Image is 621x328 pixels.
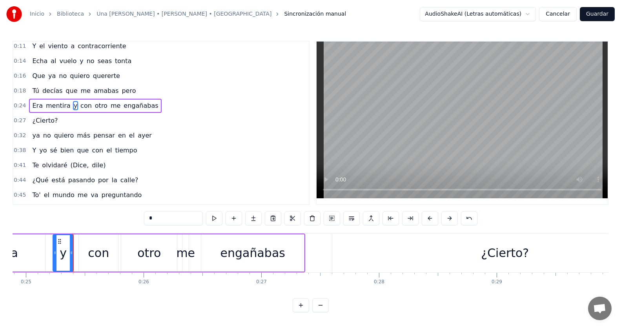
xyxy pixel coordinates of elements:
span: mentira [45,101,71,110]
span: que [65,86,78,95]
span: (Dice, [70,161,90,170]
span: quiero [53,131,75,140]
span: 0:45 [14,191,26,199]
span: a [70,42,76,51]
span: pasando [67,176,96,185]
span: 0:11 [14,42,26,50]
span: 0:14 [14,57,26,65]
span: ya [31,131,40,140]
span: engañabas [123,101,159,110]
div: 0:25 [21,279,31,285]
div: ¿Cierto? [481,244,529,262]
span: pero [121,86,137,95]
span: el [38,42,46,51]
a: Biblioteca [57,10,84,18]
span: 0:16 [14,72,26,80]
span: ¿Cierto? [31,116,58,125]
span: por [97,176,109,185]
span: no [86,56,95,65]
span: me [80,86,91,95]
span: tonta [114,56,132,65]
span: To' [31,190,41,199]
span: me [110,101,121,110]
span: no [42,131,52,140]
span: Echa [31,56,48,65]
span: 0:32 [14,132,26,140]
span: viento [47,42,69,51]
span: decías [42,86,63,95]
span: con [80,101,93,110]
span: 0:27 [14,117,26,125]
div: 0:29 [492,279,502,285]
span: quererte [92,71,121,80]
span: preguntando [101,190,143,199]
button: Cancelar [539,7,577,21]
span: ¿Qué [31,176,49,185]
span: más [76,131,91,140]
div: 0:26 [138,279,149,285]
span: bien [60,146,75,155]
span: calle? [120,176,139,185]
span: vuelo [59,56,78,65]
span: con [91,146,104,155]
a: Inicio [30,10,44,18]
span: sé [49,146,58,155]
span: y [73,101,78,110]
span: 0:41 [14,161,26,169]
div: otro [137,244,161,262]
img: youka [6,6,22,22]
span: la [111,176,118,185]
span: que [76,146,89,155]
div: Chat abierto [588,297,612,320]
span: y [79,56,84,65]
span: Que [31,71,46,80]
span: Tú [31,86,40,95]
span: el [128,131,135,140]
div: con [88,244,109,262]
span: amabas [93,86,120,95]
div: 0:28 [374,279,384,285]
span: mundo [52,190,75,199]
span: pensar [93,131,116,140]
a: Una [PERSON_NAME] • [PERSON_NAME] • [GEOGRAPHIC_DATA] [97,10,271,18]
span: Sincronización manual [284,10,346,18]
span: 0:38 [14,147,26,154]
span: contracorriente [77,42,127,51]
div: 0:27 [256,279,267,285]
span: 0:18 [14,87,26,95]
div: me [176,244,195,262]
span: ayer [137,131,153,140]
button: Guardar [580,7,615,21]
span: Era [31,101,44,110]
div: y [60,244,67,262]
span: en [117,131,127,140]
span: 0:44 [14,176,26,184]
div: engañabas [220,244,285,262]
span: seas [97,56,113,65]
span: el [106,146,113,155]
span: Y [31,146,37,155]
nav: breadcrumb [30,10,346,18]
span: me [77,190,88,199]
span: ya [47,71,56,80]
span: al [50,56,57,65]
span: Te [31,161,40,170]
span: 0:24 [14,102,26,110]
span: tiempo [114,146,138,155]
span: está [51,176,66,185]
span: otro [94,101,108,110]
span: quiero [69,71,91,80]
span: dile) [91,161,106,170]
span: Y [31,42,37,51]
span: no [58,71,67,80]
span: va [90,190,99,199]
span: yo [38,146,47,155]
span: olvidaré [41,161,68,170]
span: el [43,190,50,199]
